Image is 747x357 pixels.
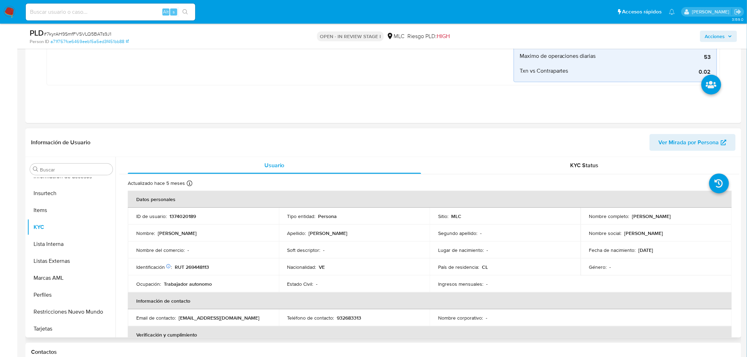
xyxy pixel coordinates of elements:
[287,213,316,219] p: Tipo entidad :
[438,247,484,253] p: Lugar de nacimiento :
[317,31,384,41] p: OPEN - IN REVIEW STAGE I
[173,8,175,15] span: s
[309,230,348,236] p: [PERSON_NAME]
[136,315,176,321] p: Email de contacto :
[316,281,318,287] p: -
[27,270,115,286] button: Marcas AML
[128,326,732,343] th: Verificación y cumplimiento
[27,286,115,303] button: Perfiles
[136,264,172,270] p: Identificación :
[287,315,334,321] p: Teléfono de contacto :
[669,9,675,15] a: Notificaciones
[27,236,115,253] button: Lista Interna
[163,8,169,15] span: Alt
[732,17,743,22] span: 3.159.0
[589,230,622,236] p: Nombre social :
[705,31,725,42] span: Acciones
[31,349,736,356] h1: Contactos
[26,7,195,17] input: Buscar usuario o caso...
[175,264,209,270] p: RUT 269448113
[264,161,285,169] span: Usuario
[407,32,450,40] span: Riesgo PLD:
[486,281,488,287] p: -
[318,213,337,219] p: Persona
[480,230,482,236] p: -
[128,180,185,187] p: Actualizado hace 5 meses
[27,185,115,202] button: Insurtech
[27,253,115,270] button: Listas Externas
[27,320,115,337] button: Tarjetas
[30,27,44,38] b: PLD
[734,8,742,16] a: Salir
[438,315,483,321] p: Nombre corporativo :
[30,38,49,45] b: Person ID
[438,213,448,219] p: Sitio :
[570,161,599,169] span: KYC Status
[169,213,196,219] p: 1374020189
[40,167,110,173] input: Buscar
[650,134,736,151] button: Ver Mirada por Persona
[136,281,161,287] p: Ocupación :
[589,213,629,219] p: Nombre completo :
[158,230,197,236] p: [PERSON_NAME]
[659,134,719,151] span: Ver Mirada por Persona
[610,264,611,270] p: -
[451,213,461,219] p: MLC
[625,230,663,236] p: [PERSON_NAME]
[179,315,259,321] p: [EMAIL_ADDRESS][DOMAIN_NAME]
[323,247,325,253] p: -
[31,139,90,146] h1: Información de Usuario
[337,315,361,321] p: 932683313
[700,31,737,42] button: Acciones
[632,213,671,219] p: [PERSON_NAME]
[178,7,192,17] button: search-icon
[287,264,316,270] p: Nacionalidad :
[438,264,479,270] p: País de residencia :
[438,230,477,236] p: Segundo apellido :
[287,281,313,287] p: Estado Civil :
[287,247,321,253] p: Soft descriptor :
[622,8,662,16] span: Accesos rápidos
[589,264,607,270] p: Género :
[486,315,487,321] p: -
[482,264,488,270] p: CL
[27,219,115,236] button: KYC
[27,303,115,320] button: Restricciones Nuevo Mundo
[44,30,111,37] span: # 7kyrAH9SmfFVSVLQ5BATs9J1
[27,202,115,219] button: Items
[164,281,212,287] p: Trabajador autonomo
[486,247,488,253] p: -
[438,281,483,287] p: Ingresos mensuales :
[692,8,732,15] p: aline.magdaleno@mercadolibre.com
[387,32,405,40] div: MLC
[187,247,189,253] p: -
[136,213,167,219] p: ID de usuario :
[50,38,129,45] a: a71f757fce6469eeb15a5ed3f451bb88
[136,247,185,253] p: Nombre del comercio :
[33,167,38,172] button: Buscar
[136,230,155,236] p: Nombre :
[128,292,732,309] th: Información de contacto
[128,191,732,208] th: Datos personales
[287,230,306,236] p: Apellido :
[437,32,450,40] span: HIGH
[589,247,636,253] p: Fecha de nacimiento :
[639,247,653,253] p: [DATE]
[319,264,325,270] p: VE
